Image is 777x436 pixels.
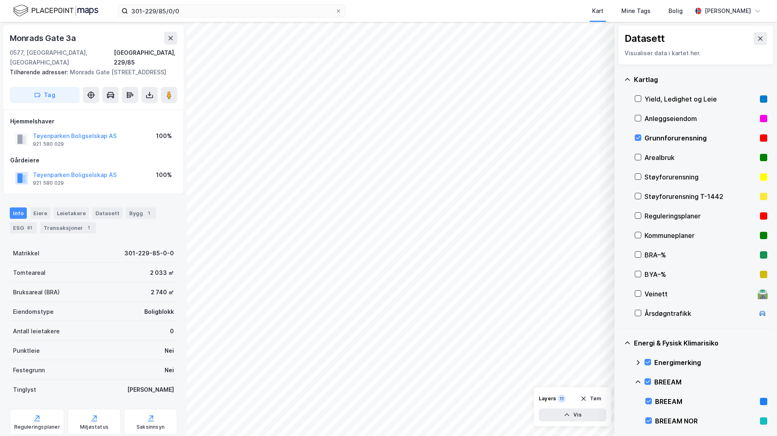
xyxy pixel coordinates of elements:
div: 1 [145,209,153,217]
div: Monrads Gate [STREET_ADDRESS] [10,67,171,77]
div: Bolig [668,6,683,16]
div: Gårdeiere [10,155,177,165]
div: Energi & Fysisk Klimarisiko [634,338,767,348]
button: Vis [539,408,606,421]
div: Anleggseiendom [645,114,757,123]
div: [GEOGRAPHIC_DATA], 229/85 [114,48,177,67]
div: 0577, [GEOGRAPHIC_DATA], [GEOGRAPHIC_DATA] [10,48,114,67]
div: Datasett [625,32,665,45]
div: Datasett [92,207,123,219]
div: ESG [10,222,37,233]
div: Nei [165,346,174,356]
button: Tag [10,87,80,103]
div: Reguleringsplaner [14,424,60,430]
div: 301-229-85-0-0 [124,248,174,258]
div: 100% [156,131,172,141]
div: Antall leietakere [13,326,60,336]
div: Kartlag [634,75,767,84]
div: Tinglyst [13,385,36,395]
div: BRA–% [645,250,757,260]
div: Punktleie [13,346,40,356]
div: 2 740 ㎡ [151,287,174,297]
div: Eiendomstype [13,307,54,317]
div: Energimerking [654,358,767,367]
div: BREEAM [655,397,757,406]
div: Leietakere [54,207,89,219]
div: Arealbruk [645,153,757,162]
div: Grunnforurensning [645,133,757,143]
img: logo.f888ab2527a4732fd821a326f86c7f29.svg [13,4,98,18]
iframe: Chat Widget [736,397,777,436]
div: Årsdøgntrafikk [645,309,754,318]
div: 2 033 ㎡ [150,268,174,278]
div: Bygg [126,207,156,219]
div: Festegrunn [13,365,45,375]
div: 921 580 029 [33,180,64,186]
div: Kommuneplaner [645,231,757,240]
div: Saksinnsyn [137,424,165,430]
div: Hjemmelshaver [10,117,177,126]
div: Miljøstatus [80,424,109,430]
div: Nei [165,365,174,375]
div: Eiere [30,207,50,219]
div: Kart [592,6,603,16]
div: BYA–% [645,270,757,279]
div: Veinett [645,289,754,299]
div: 11 [558,395,566,403]
div: Transaksjoner [40,222,96,233]
button: Tøm [575,392,606,405]
div: Layers [539,395,556,402]
div: 81 [26,224,34,232]
div: [PERSON_NAME] [127,385,174,395]
span: Tilhørende adresser: [10,69,70,76]
div: Matrikkel [13,248,39,258]
div: Boligblokk [144,307,174,317]
div: Visualiser data i kartet her. [625,48,767,58]
div: Bruksareal (BRA) [13,287,60,297]
div: Tomteareal [13,268,46,278]
div: 921 580 029 [33,141,64,147]
input: Søk på adresse, matrikkel, gårdeiere, leietakere eller personer [128,5,335,17]
div: [PERSON_NAME] [705,6,751,16]
div: Monrads Gate 3a [10,32,78,45]
div: BREEAM [654,377,767,387]
div: 1 [85,224,93,232]
div: 🛣️ [757,289,768,299]
div: BREEAM NOR [655,416,757,426]
div: Mine Tags [621,6,651,16]
div: Støyforurensning T-1442 [645,192,757,201]
div: 100% [156,170,172,180]
div: Støyforurensning [645,172,757,182]
div: 0 [170,326,174,336]
div: Info [10,207,27,219]
div: Yield, Ledighet og Leie [645,94,757,104]
div: Reguleringsplaner [645,211,757,221]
